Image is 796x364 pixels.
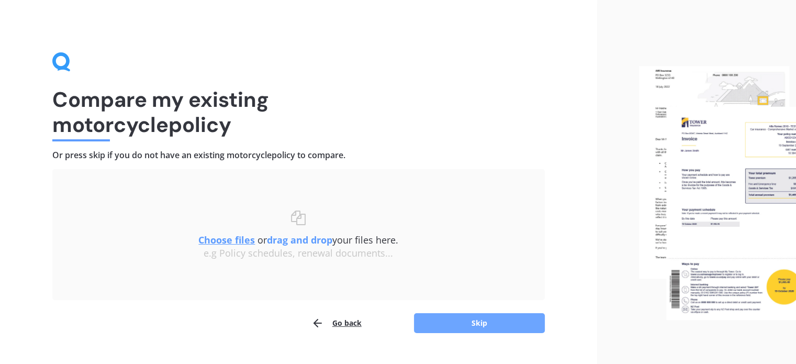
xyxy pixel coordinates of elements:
[52,150,545,161] h4: Or press skip if you do not have an existing motorcycle policy to compare.
[311,313,362,334] button: Go back
[267,234,332,246] b: drag and drop
[639,66,796,320] img: files.webp
[52,87,545,137] h1: Compare my existing motorcycle policy
[198,234,398,246] span: or your files here.
[414,313,545,333] button: Skip
[73,248,524,259] div: e.g Policy schedules, renewal documents...
[198,234,255,246] u: Choose files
